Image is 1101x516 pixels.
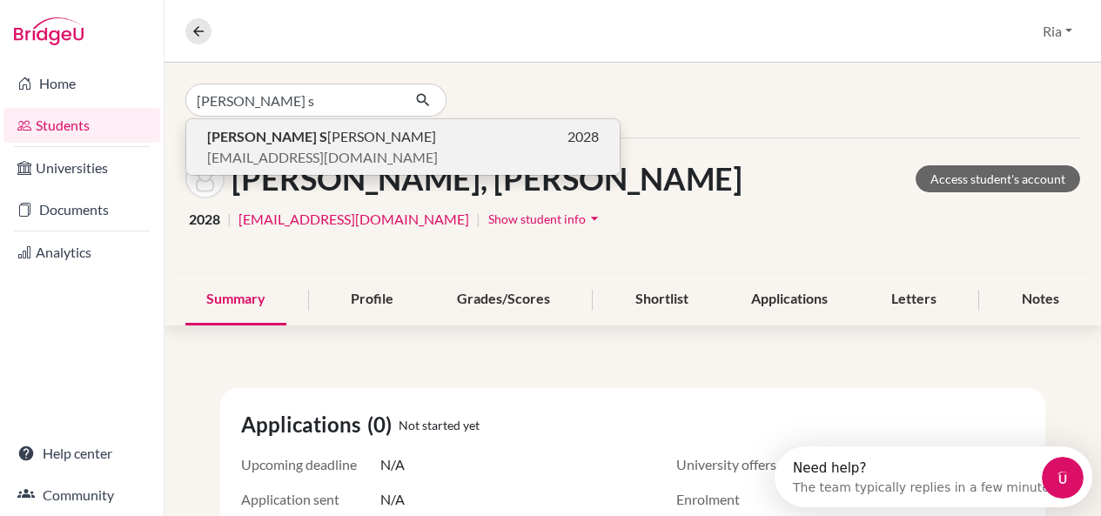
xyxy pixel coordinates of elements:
[232,160,742,198] h1: [PERSON_NAME], [PERSON_NAME]
[3,436,160,471] a: Help center
[367,409,399,440] span: (0)
[18,29,285,47] div: The team typically replies in a few minutes.
[189,209,220,230] span: 2028
[676,489,816,510] span: Enrolment
[3,151,160,185] a: Universities
[14,17,84,45] img: Bridge-U
[227,209,232,230] span: |
[241,409,367,440] span: Applications
[3,192,160,227] a: Documents
[487,205,604,232] button: Show student infoarrow_drop_down
[185,274,286,325] div: Summary
[241,454,380,475] span: Upcoming deadline
[676,454,816,475] span: University offers
[18,15,285,29] div: Need help?
[775,446,1092,507] iframe: Intercom live chat discovery launcher
[436,274,571,325] div: Grades/Scores
[330,274,414,325] div: Profile
[586,210,603,227] i: arrow_drop_down
[3,235,160,270] a: Analytics
[399,416,480,434] span: Not started yet
[730,274,849,325] div: Applications
[916,165,1080,192] a: Access student's account
[1001,274,1080,325] div: Notes
[380,489,405,510] span: N/A
[207,147,438,168] span: [EMAIL_ADDRESS][DOMAIN_NAME]
[3,478,160,513] a: Community
[3,108,160,143] a: Students
[870,274,957,325] div: Letters
[476,209,480,230] span: |
[488,211,586,226] span: Show student info
[207,128,327,144] b: [PERSON_NAME] S
[185,84,401,117] input: Find student by name...
[238,209,469,230] a: [EMAIL_ADDRESS][DOMAIN_NAME]
[614,274,709,325] div: Shortlist
[185,159,225,198] img: Kang Yeon Woo's avatar
[1042,457,1084,499] iframe: Intercom live chat
[186,119,620,175] button: [PERSON_NAME] S[PERSON_NAME]2028[EMAIL_ADDRESS][DOMAIN_NAME]
[3,66,160,101] a: Home
[1035,15,1080,48] button: Ria
[7,7,337,55] div: Open Intercom Messenger
[241,489,380,510] span: Application sent
[380,454,405,475] span: N/A
[207,126,436,147] span: [PERSON_NAME]
[567,126,599,147] span: 2028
